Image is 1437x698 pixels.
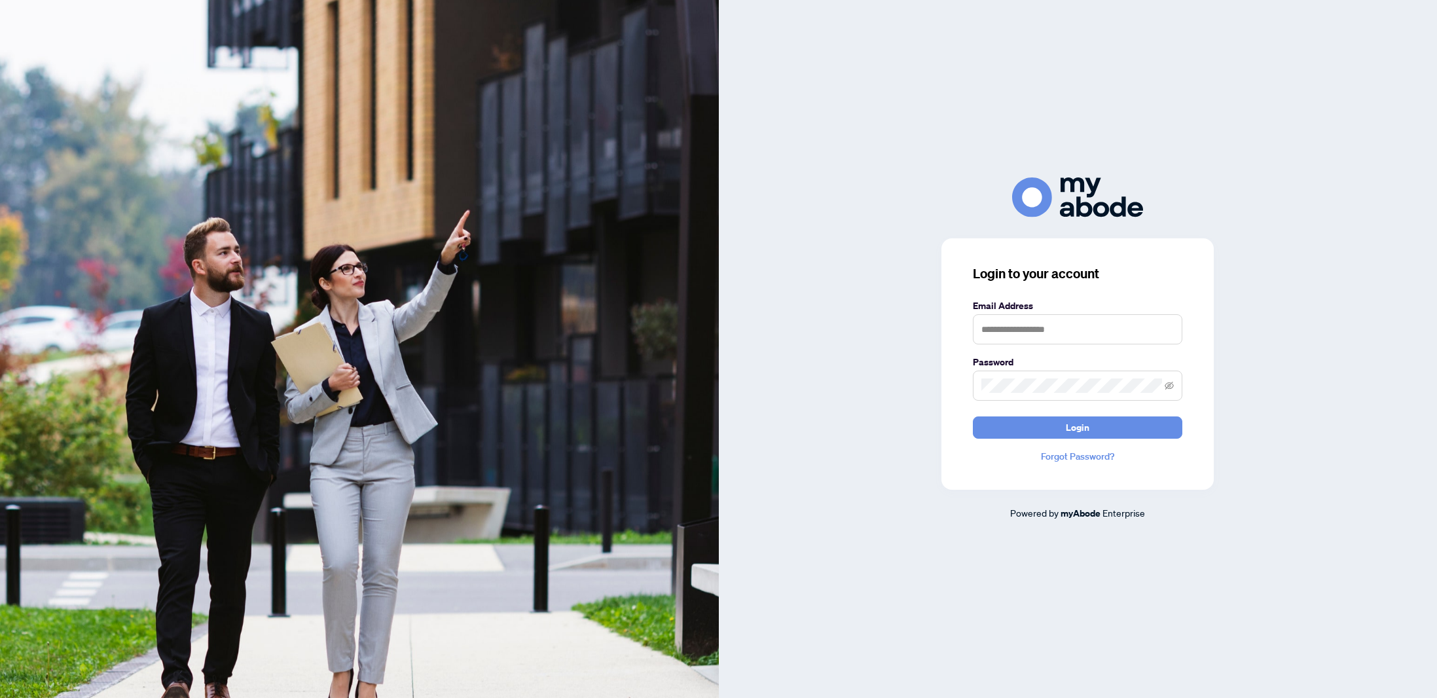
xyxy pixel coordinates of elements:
[1010,507,1059,519] span: Powered by
[1061,506,1100,521] a: myAbode
[1102,507,1145,519] span: Enterprise
[1066,417,1089,438] span: Login
[973,449,1182,464] a: Forgot Password?
[1165,381,1174,390] span: eye-invisible
[1012,177,1143,217] img: ma-logo
[973,416,1182,439] button: Login
[973,355,1182,369] label: Password
[973,299,1182,313] label: Email Address
[973,265,1182,283] h3: Login to your account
